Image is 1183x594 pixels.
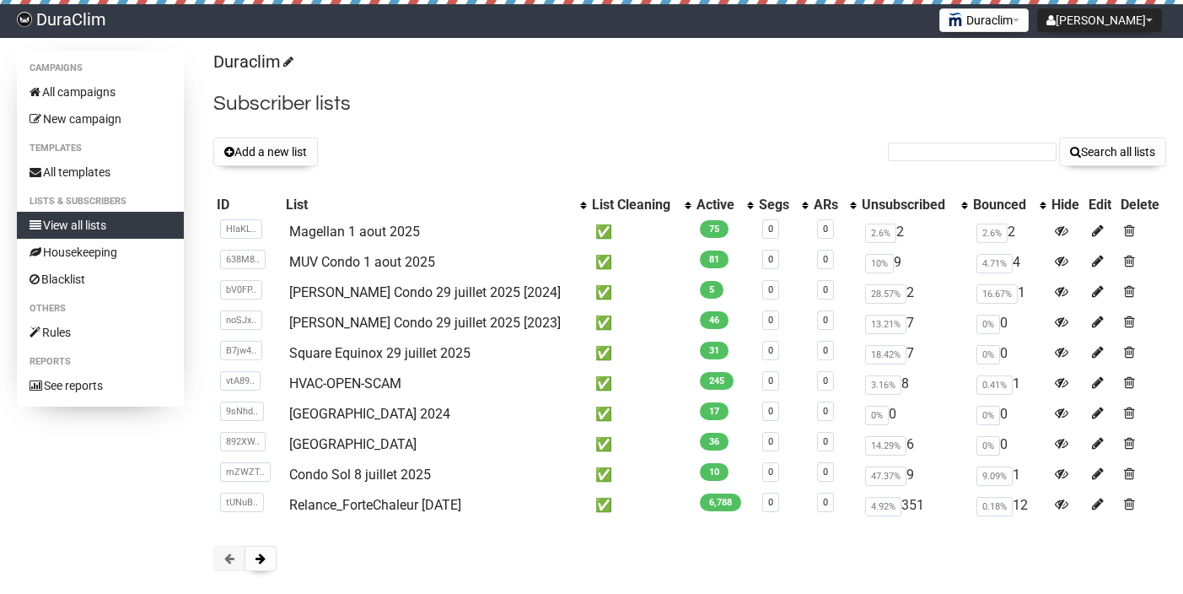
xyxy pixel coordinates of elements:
[220,371,261,391] span: vtA89..
[220,250,266,269] span: 638M8..
[865,497,901,516] span: 4.92%
[289,315,561,331] a: [PERSON_NAME] Condo 29 juillet 2025 [2023]
[823,375,828,386] a: 0
[17,352,184,372] li: Reports
[823,254,828,265] a: 0
[220,462,271,482] span: mZWZT..
[589,278,693,308] td: ✅
[759,197,793,213] div: Segs
[589,247,693,278] td: ✅
[17,159,184,186] a: All templates
[858,338,970,369] td: 7
[858,308,970,338] td: 7
[289,467,431,483] a: Condo Sol 8 juillet 2025
[970,278,1049,308] td: 1
[814,197,842,213] div: ARs
[289,436,417,452] a: [GEOGRAPHIC_DATA]
[17,266,184,293] a: Blacklist
[976,284,1018,304] span: 16.67%
[289,375,401,391] a: HVAC-OPEN-SCAM
[823,436,828,447] a: 0
[865,375,901,395] span: 3.16%
[858,399,970,429] td: 0
[862,197,953,213] div: Unsubscribed
[865,467,906,486] span: 47.37%
[823,284,828,295] a: 0
[970,247,1049,278] td: 4
[589,429,693,460] td: ✅
[970,193,1049,217] th: Bounced: No sort applied, activate to apply an ascending sort
[17,78,184,105] a: All campaigns
[865,224,896,243] span: 2.6%
[17,138,184,159] li: Templates
[289,497,461,513] a: Relance_ForteChaleur [DATE]
[970,217,1049,247] td: 2
[589,460,693,490] td: ✅
[768,315,773,326] a: 0
[756,193,809,217] th: Segs: No sort applied, activate to apply an ascending sort
[700,311,729,329] span: 46
[589,217,693,247] td: ✅
[589,369,693,399] td: ✅
[700,281,723,299] span: 5
[768,254,773,265] a: 0
[949,13,962,26] img: 1.png
[865,436,906,456] span: 14.29%
[589,308,693,338] td: ✅
[217,197,279,213] div: ID
[220,310,262,330] span: noSJx..
[858,217,970,247] td: 2
[17,192,184,212] li: Lists & subscribers
[823,467,828,478] a: 0
[696,197,739,213] div: Active
[970,369,1049,399] td: 1
[768,284,773,295] a: 0
[976,467,1013,486] span: 9.09%
[970,490,1049,521] td: 12
[970,338,1049,369] td: 0
[823,315,828,326] a: 0
[768,467,773,478] a: 0
[976,406,1000,425] span: 0%
[700,402,729,420] span: 17
[810,193,858,217] th: ARs: No sort applied, activate to apply an ascending sort
[865,406,889,425] span: 0%
[289,254,435,270] a: MUV Condo 1 aout 2025
[970,429,1049,460] td: 0
[858,278,970,308] td: 2
[976,497,1013,516] span: 0.18%
[289,284,561,300] a: [PERSON_NAME] Condo 29 juillet 2025 [2024]
[220,493,264,512] span: tUNuB..
[589,338,693,369] td: ✅
[17,58,184,78] li: Campaigns
[976,436,1000,456] span: 0%
[768,375,773,386] a: 0
[286,197,572,213] div: List
[700,463,729,481] span: 10
[213,89,1166,119] h2: Subscriber lists
[1037,8,1162,32] button: [PERSON_NAME]
[865,345,906,364] span: 18.42%
[865,284,906,304] span: 28.57%
[1089,197,1114,213] div: Edit
[768,436,773,447] a: 0
[768,345,773,356] a: 0
[858,247,970,278] td: 9
[768,497,773,508] a: 0
[976,375,1013,395] span: 0.41%
[858,490,970,521] td: 351
[973,197,1032,213] div: Bounced
[17,212,184,239] a: View all lists
[970,308,1049,338] td: 0
[858,429,970,460] td: 6
[17,239,184,266] a: Housekeeping
[700,251,729,268] span: 81
[865,254,894,273] span: 10%
[823,345,828,356] a: 0
[976,254,1013,273] span: 4.71%
[768,224,773,235] a: 0
[1051,197,1082,213] div: Hide
[592,197,676,213] div: List Cleaning
[700,342,729,359] span: 31
[823,224,828,235] a: 0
